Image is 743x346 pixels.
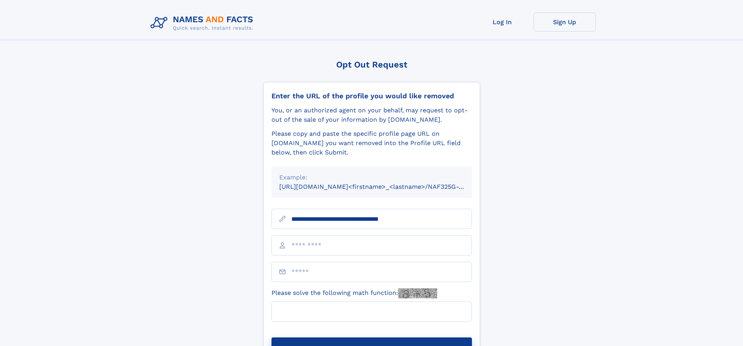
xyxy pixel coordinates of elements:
div: Enter the URL of the profile you would like removed [271,92,472,100]
label: Please solve the following math function: [271,288,437,298]
small: [URL][DOMAIN_NAME]<firstname>_<lastname>/NAF325G-xxxxxxxx [279,183,487,190]
img: Logo Names and Facts [147,12,260,34]
a: Log In [471,12,534,32]
a: Sign Up [534,12,596,32]
div: You, or an authorized agent on your behalf, may request to opt-out of the sale of your informatio... [271,106,472,124]
div: Example: [279,173,464,182]
div: Opt Out Request [263,60,480,69]
div: Please copy and paste the specific profile page URL on [DOMAIN_NAME] you want removed into the Pr... [271,129,472,157]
